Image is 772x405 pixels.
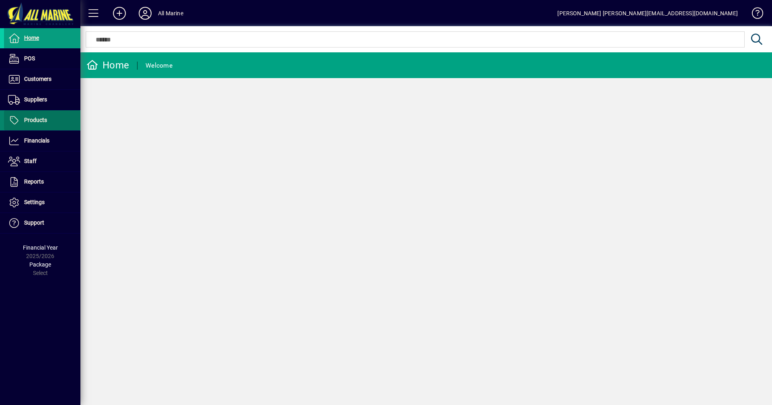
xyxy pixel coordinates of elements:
[24,35,39,41] span: Home
[24,76,51,82] span: Customers
[24,199,45,205] span: Settings
[24,137,49,144] span: Financials
[4,151,80,172] a: Staff
[107,6,132,21] button: Add
[746,2,762,28] a: Knowledge Base
[24,117,47,123] span: Products
[557,7,738,20] div: [PERSON_NAME] [PERSON_NAME][EMAIL_ADDRESS][DOMAIN_NAME]
[24,178,44,185] span: Reports
[86,59,129,72] div: Home
[4,192,80,213] a: Settings
[23,244,58,251] span: Financial Year
[132,6,158,21] button: Profile
[24,158,37,164] span: Staff
[4,69,80,89] a: Customers
[4,213,80,233] a: Support
[24,55,35,62] span: POS
[4,49,80,69] a: POS
[4,172,80,192] a: Reports
[4,110,80,130] a: Products
[158,7,183,20] div: All Marine
[4,131,80,151] a: Financials
[4,90,80,110] a: Suppliers
[29,261,51,268] span: Package
[24,219,44,226] span: Support
[24,96,47,103] span: Suppliers
[146,59,172,72] div: Welcome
